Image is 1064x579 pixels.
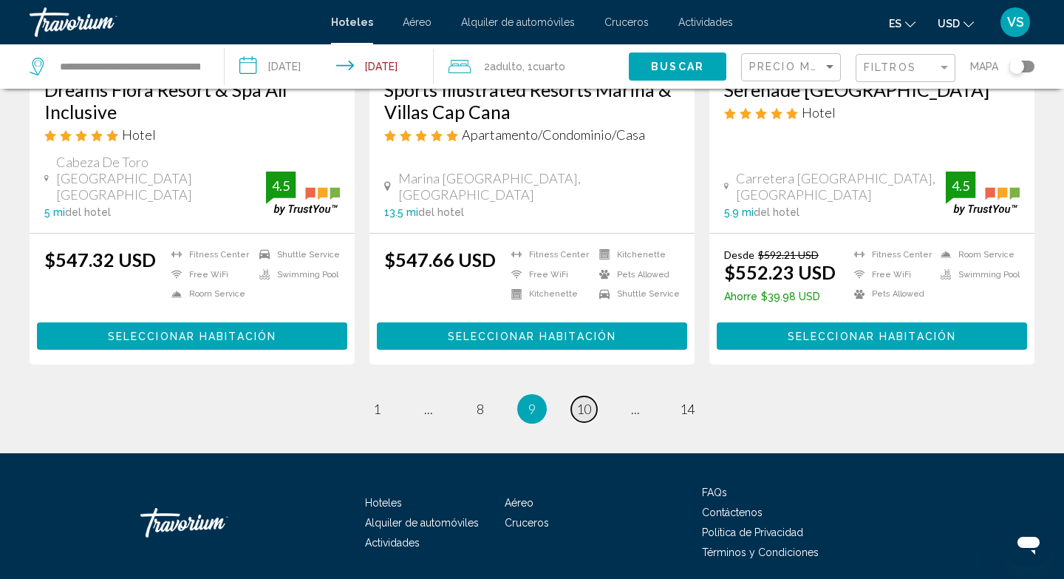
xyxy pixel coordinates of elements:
span: Seleccionar habitación [108,331,276,342]
button: Seleccionar habitación [717,322,1027,350]
span: Hotel [122,126,156,143]
li: Kitchenette [592,248,680,261]
li: Shuttle Service [592,288,680,300]
span: ... [424,401,433,417]
li: Fitness Center [504,248,592,261]
li: Fitness Center [847,248,933,261]
span: Ahorre [724,291,757,302]
span: FAQs [702,487,727,498]
span: USD [938,18,960,30]
a: Seleccionar habitación [377,326,687,342]
button: User Menu [996,7,1034,38]
span: Aéreo [403,16,432,28]
a: Serenade [GEOGRAPHIC_DATA] [724,78,1020,101]
span: del hotel [418,206,464,218]
span: 5.9 mi [724,206,754,218]
span: Cuarto [533,61,565,72]
a: Alquiler de automóviles [365,517,479,529]
li: Pets Allowed [847,288,933,300]
span: es [889,18,901,30]
li: Free WiFi [164,268,252,281]
ins: $547.32 USD [44,248,156,271]
span: Cruceros [604,16,649,28]
button: Change language [889,13,915,34]
li: Free WiFi [504,268,592,281]
a: Términos y Condiciones [702,546,819,558]
span: 10 [576,401,591,417]
li: Pets Allowed [592,268,680,281]
span: 2 [484,56,522,77]
a: Contáctenos [702,507,763,518]
a: Hoteles [365,497,402,509]
button: Filter [856,53,955,84]
span: 9 [528,401,536,417]
div: 4.5 [946,177,975,194]
span: , 1 [522,56,565,77]
span: Adulto [490,61,522,72]
span: Filtros [864,61,916,73]
img: trustyou-badge.svg [946,172,1020,215]
button: Change currency [938,13,974,34]
button: Check-in date: Aug 25, 2025 Check-out date: Aug 27, 2025 [225,44,434,89]
span: VS [1007,15,1024,30]
button: Travelers: 2 adults, 0 children [434,44,629,89]
a: Aéreo [505,497,533,509]
button: Buscar [629,53,726,80]
span: Desde [724,248,754,261]
a: Hoteles [331,16,373,28]
span: 5 mi [44,206,65,218]
a: Dreams Flora Resort & Spa All Inclusive [44,78,340,123]
button: Toggle map [998,60,1034,73]
span: Alquiler de automóviles [461,16,575,28]
del: $592.21 USD [758,248,819,261]
div: 5 star Hotel [44,126,340,143]
p: $39.98 USD [724,291,836,302]
mat-select: Sort by [749,61,836,74]
span: Apartamento/Condominio/Casa [462,126,645,143]
span: Carretera [GEOGRAPHIC_DATA], [GEOGRAPHIC_DATA] [736,170,946,203]
button: Seleccionar habitación [377,322,687,350]
li: Swimming Pool [252,268,340,281]
ul: Pagination [30,394,1034,424]
a: Política de Privacidad [702,526,803,538]
span: del hotel [754,206,799,218]
span: Seleccionar habitación [448,331,616,342]
span: 1 [373,401,381,417]
span: Marina [GEOGRAPHIC_DATA], [GEOGRAPHIC_DATA] [398,170,680,203]
a: Travorium [30,7,316,37]
span: 13.5 mi [384,206,418,218]
div: 5 star Apartment [384,126,680,143]
a: Cruceros [505,517,549,529]
span: Cabeza De Toro [GEOGRAPHIC_DATA] [GEOGRAPHIC_DATA] [56,154,266,203]
a: Seleccionar habitación [37,326,347,342]
div: 4.5 [266,177,296,194]
li: Room Service [933,248,1020,261]
li: Kitchenette [504,288,592,300]
a: Actividades [678,16,733,28]
li: Free WiFi [847,268,933,281]
li: Shuttle Service [252,248,340,261]
span: Hotel [802,104,836,121]
a: Actividades [365,537,420,549]
a: Sports Illustrated Resorts Marina & Villas Cap Cana [384,78,680,123]
span: Mapa [970,56,998,77]
li: Swimming Pool [933,268,1020,281]
span: 14 [680,401,695,417]
li: Fitness Center [164,248,252,261]
img: trustyou-badge.svg [266,172,340,215]
ins: $552.23 USD [724,261,836,283]
span: Precio más bajo [749,61,864,72]
div: 5 star Hotel [724,104,1020,121]
a: Travorium [140,501,288,545]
